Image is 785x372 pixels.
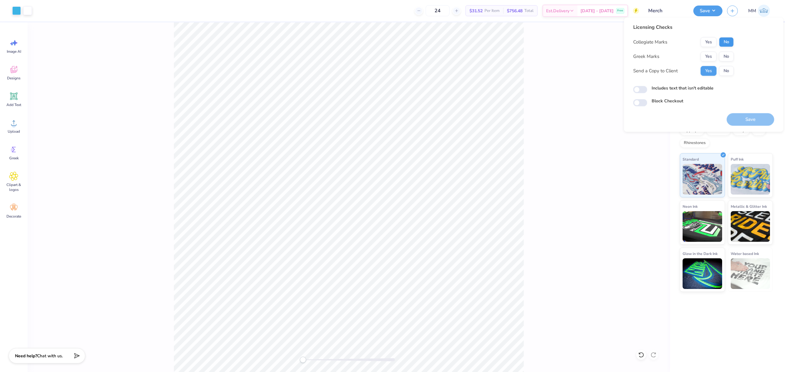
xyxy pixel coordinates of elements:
[731,203,767,210] span: Metallic & Glitter Ink
[683,164,722,195] img: Standard
[652,85,714,91] label: Includes text that isn't editable
[683,211,722,242] img: Neon Ink
[7,49,21,54] span: Image AI
[580,8,614,14] span: [DATE] - [DATE]
[683,203,698,210] span: Neon Ink
[426,5,450,16] input: – –
[652,98,683,104] label: Block Checkout
[701,51,717,61] button: Yes
[9,156,19,161] span: Greek
[300,357,306,363] div: Accessibility label
[701,66,717,76] button: Yes
[469,8,483,14] span: $31.52
[7,76,21,81] span: Designs
[683,258,722,289] img: Glow in the Dark Ink
[633,53,659,60] div: Greek Marks
[4,182,24,192] span: Clipart & logos
[644,5,689,17] input: Untitled Design
[633,67,678,74] div: Send a Copy to Client
[683,250,718,257] span: Glow in the Dark Ink
[719,51,734,61] button: No
[731,164,770,195] img: Puff Ink
[748,7,756,14] span: MM
[758,5,770,17] img: Mariah Myssa Salurio
[6,102,21,107] span: Add Text
[731,258,770,289] img: Water based Ink
[701,37,717,47] button: Yes
[15,353,37,359] strong: Need help?
[731,156,744,162] span: Puff Ink
[719,37,734,47] button: No
[693,6,722,16] button: Save
[524,8,534,14] span: Total
[680,139,710,148] div: Rhinestones
[731,250,759,257] span: Water based Ink
[546,8,569,14] span: Est. Delivery
[633,39,667,46] div: Collegiate Marks
[484,8,500,14] span: Per Item
[507,8,523,14] span: $756.48
[37,353,63,359] span: Chat with us.
[731,211,770,242] img: Metallic & Glitter Ink
[683,156,699,162] span: Standard
[8,129,20,134] span: Upload
[6,214,21,219] span: Decorate
[719,66,734,76] button: No
[633,24,734,31] div: Licensing Checks
[745,5,773,17] a: MM
[617,9,623,13] span: Free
